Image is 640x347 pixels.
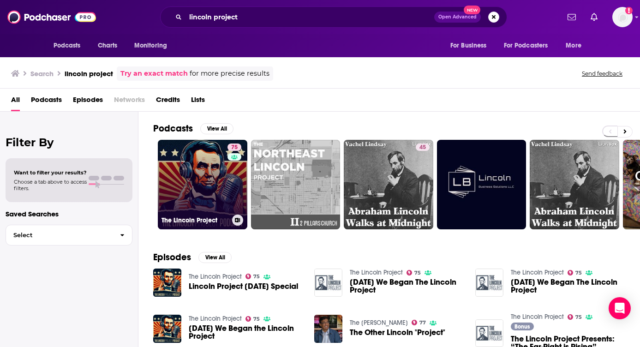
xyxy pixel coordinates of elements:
button: open menu [559,37,593,54]
span: For Podcasters [504,39,548,52]
img: Two Years Ago We Began The Lincoln Project [475,269,503,297]
img: Podchaser - Follow, Share and Rate Podcasts [7,8,96,26]
span: Want to filter your results? [14,169,87,176]
a: Credits [156,92,180,111]
a: EpisodesView All [153,251,232,263]
button: Open AdvancedNew [434,12,481,23]
span: Charts [98,39,118,52]
a: Three Years Ago We Began The Lincoln Project [350,278,464,294]
button: open menu [444,37,498,54]
a: 75The Lincoln Project [158,140,247,229]
span: Monitoring [134,39,167,52]
a: Two Years Ago We Began The Lincoln Project [511,278,625,294]
a: 75 [245,316,260,322]
span: New [464,6,480,14]
a: The Lincoln Project [511,313,564,321]
h2: Episodes [153,251,191,263]
h2: Podcasts [153,123,193,134]
span: 75 [231,143,238,152]
a: Four Years Ago We Began the Lincoln Project [189,324,303,340]
a: 45 [344,140,433,229]
a: Try an exact match [120,68,188,79]
img: User Profile [612,7,633,27]
button: open menu [128,37,179,54]
img: The Other Lincoln "Project" [314,315,342,343]
a: Podcasts [31,92,62,111]
span: More [566,39,581,52]
span: Open Advanced [438,15,477,19]
a: 77 [412,320,426,325]
span: 77 [419,321,426,325]
span: 45 [419,143,426,152]
h3: Search [30,69,54,78]
div: Search podcasts, credits, & more... [160,6,507,28]
a: 75 [245,274,260,279]
button: open menu [47,37,93,54]
a: The Other Lincoln "Project" [350,329,445,336]
a: The Lincoln Project [189,315,242,323]
button: Send feedback [579,70,625,78]
a: Lists [191,92,205,111]
span: [DATE] We Began the Lincoln Project [189,324,303,340]
input: Search podcasts, credits, & more... [185,10,434,24]
span: 75 [253,275,260,279]
div: Open Intercom Messenger [609,297,631,319]
button: View All [200,123,233,134]
img: Lincoln Project Election Day Special [153,269,181,297]
h2: Filter By [6,136,132,149]
a: PodcastsView All [153,123,233,134]
h3: The Lincoln Project [161,216,228,224]
span: Lincoln Project [DATE] Special [189,282,298,290]
span: for more precise results [190,68,269,79]
span: 75 [575,271,582,275]
button: open menu [498,37,562,54]
a: 75 [568,270,582,275]
span: [DATE] We Began The Lincoln Project [350,278,464,294]
span: Podcasts [54,39,81,52]
a: The Lincoln Project [350,269,403,276]
img: Three Years Ago We Began The Lincoln Project [314,269,342,297]
h3: lincoln project [65,69,113,78]
a: Charts [92,37,123,54]
img: Four Years Ago We Began the Lincoln Project [153,315,181,343]
span: For Business [450,39,487,52]
span: Networks [114,92,145,111]
button: View All [198,252,232,263]
span: 75 [575,315,582,319]
a: Show notifications dropdown [587,9,601,25]
button: Select [6,225,132,245]
button: Show profile menu [612,7,633,27]
a: 45 [416,144,430,151]
a: Lincoln Project Election Day Special [189,282,298,290]
svg: Add a profile image [625,7,633,14]
span: Bonus [514,324,530,329]
span: Logged in as Lizmwetzel [612,7,633,27]
a: 75 [407,270,421,275]
a: 75 [227,144,241,151]
a: The Lincoln Project [189,273,242,281]
span: 75 [414,271,421,275]
a: 75 [568,314,582,320]
span: Choose a tab above to access filters. [14,179,87,191]
p: Saved Searches [6,209,132,218]
a: The Dinesh D'Souza Podcast [350,319,408,327]
a: The Lincoln Project [511,269,564,276]
a: All [11,92,20,111]
span: [DATE] We Began The Lincoln Project [511,278,625,294]
a: Episodes [73,92,103,111]
span: Select [6,232,113,238]
span: 75 [253,317,260,321]
a: Show notifications dropdown [564,9,580,25]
